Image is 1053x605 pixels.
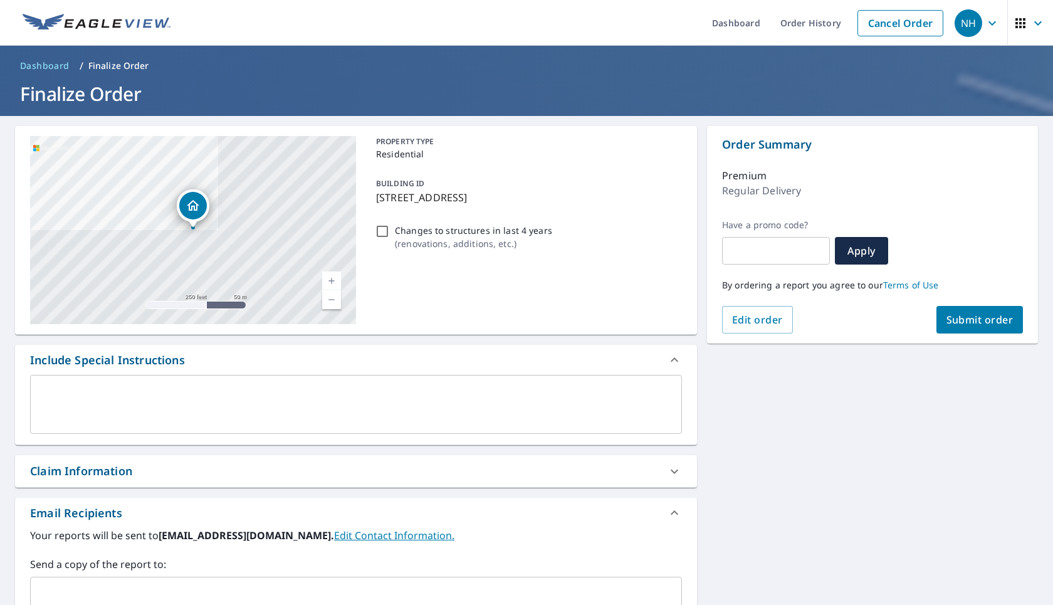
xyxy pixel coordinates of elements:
p: PROPERTY TYPE [376,136,677,147]
span: Submit order [946,313,1014,327]
span: Dashboard [20,60,70,72]
p: Regular Delivery [722,183,801,198]
label: Send a copy of the report to: [30,557,682,572]
p: [STREET_ADDRESS] [376,190,677,205]
div: Email Recipients [15,498,697,528]
div: Email Recipients [30,505,122,522]
div: Include Special Instructions [30,352,185,369]
p: Residential [376,147,677,160]
a: Dashboard [15,56,75,76]
button: Edit order [722,306,793,334]
div: Claim Information [15,455,697,487]
label: Have a promo code? [722,219,830,231]
p: BUILDING ID [376,178,424,189]
p: Premium [722,168,767,183]
button: Submit order [936,306,1024,334]
p: Finalize Order [88,60,149,72]
p: ( renovations, additions, etc. ) [395,237,552,250]
nav: breadcrumb [15,56,1038,76]
a: EditContactInfo [334,529,454,542]
div: Include Special Instructions [15,345,697,375]
div: NH [955,9,982,37]
span: Edit order [732,313,783,327]
b: [EMAIL_ADDRESS][DOMAIN_NAME]. [159,529,334,542]
p: By ordering a report you agree to our [722,280,1023,291]
h1: Finalize Order [15,81,1038,107]
a: Current Level 17, Zoom Out [322,290,341,309]
p: Changes to structures in last 4 years [395,224,552,237]
div: Claim Information [30,463,132,480]
a: Terms of Use [883,279,939,291]
a: Current Level 17, Zoom In [322,271,341,290]
span: Apply [845,244,878,258]
p: Order Summary [722,136,1023,153]
div: Dropped pin, building 1, Residential property, 11722 7th Ave SE Everett, WA 98208 [177,189,209,228]
a: Cancel Order [857,10,943,36]
li: / [80,58,83,73]
img: EV Logo [23,14,170,33]
label: Your reports will be sent to [30,528,682,543]
button: Apply [835,237,888,265]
